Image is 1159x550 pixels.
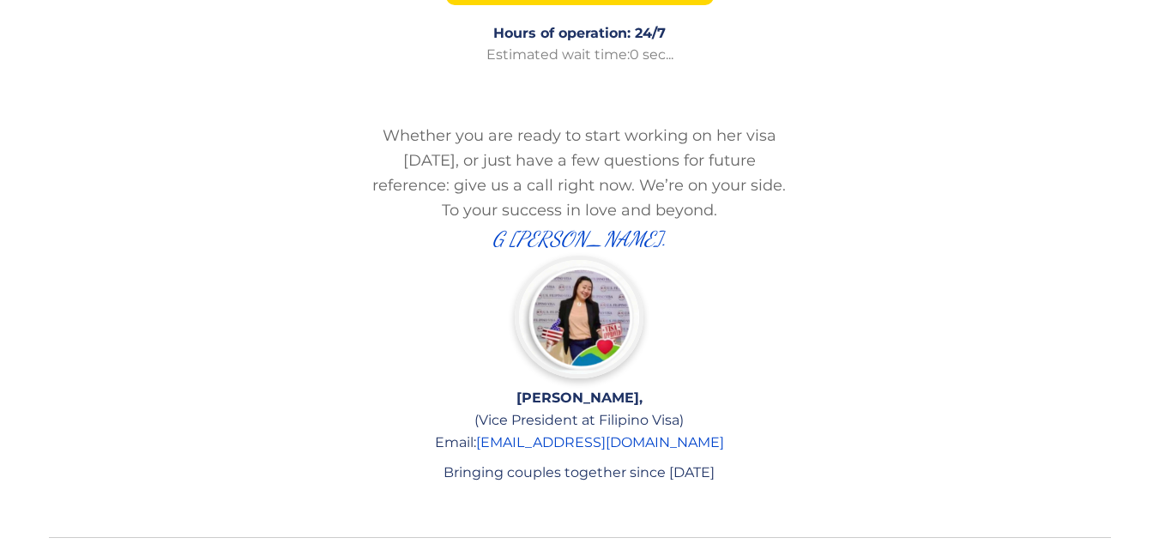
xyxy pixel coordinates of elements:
strong: [PERSON_NAME] [516,390,639,406]
span: Hours of operation: 24/7 [49,26,1111,40]
p: , [369,387,791,409]
p: Whether you are ready to start working on her visa [DATE], or just have a few questions for futur... [369,124,791,222]
a: [EMAIL_ADDRESS][DOMAIN_NAME] [476,434,724,450]
p: G [PERSON_NAME]. [369,223,791,256]
span: 0 sec [630,46,666,63]
p: Estimated wait time: ... [49,44,1111,66]
p: Email: [369,432,791,454]
p: Bringing couples together since [DATE] [369,462,791,488]
p: (Vice President at Filipino Visa) [369,409,791,432]
img: Profile Image [515,256,643,379]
